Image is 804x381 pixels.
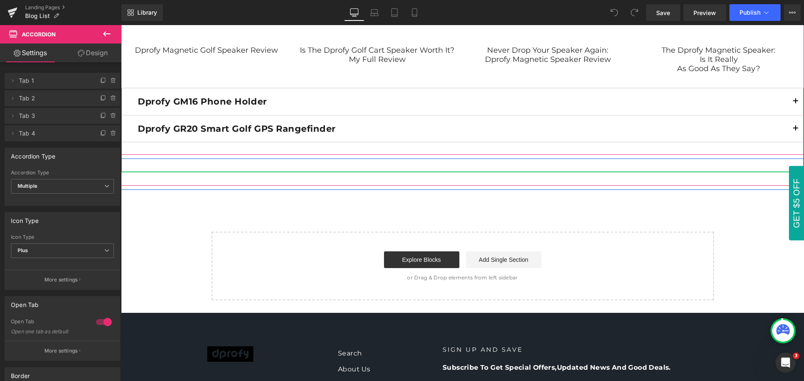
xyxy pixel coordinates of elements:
span: The Dprofy Magnetic Speaker: [541,20,655,30]
b: Plus [18,247,28,253]
span: Tab 2 [19,90,89,106]
img: website_grey.svg [13,22,20,29]
a: Mobile [405,4,425,21]
span: Is the Dprofy Golf Cart Speaker Worth It? [179,20,333,30]
div: Accordion Type [11,170,114,176]
span: Dprofy Magnetic Golf Speaker Review [14,20,157,30]
a: Tablet [384,4,405,21]
h1: Dprofy Magnetic Speaker Review [342,30,513,39]
div: Accordion Type [11,148,56,160]
p: More settings [44,276,78,284]
div: Open one tab as default [11,329,86,335]
div: Icon Type [11,234,114,240]
span: Tab 3 [19,108,89,124]
div: 域名: [DOMAIN_NAME] [22,22,85,29]
button: More [784,4,801,21]
strong: Subscribe To Get Special Offers,Updated News And Good Deals. [322,338,550,346]
div: Border [11,368,30,379]
a: Landing Pages [25,4,121,11]
iframe: Intercom live chat [776,353,796,373]
span: Accordion [22,31,56,38]
span: Tab 4 [19,125,89,141]
span: Save [656,8,670,17]
span: Publish [740,9,760,16]
h1: as Good as They Say? [512,39,683,49]
strong: Dprofy GR20 Smart Golf GPS Rangefinder [17,98,215,109]
a: Preview [683,4,726,21]
a: About Us [217,337,309,351]
a: Explore Blocks [263,226,338,243]
a: Contact Us [217,353,309,366]
button: Publish [729,4,781,21]
b: Multiple [18,183,37,189]
button: Undo [606,4,623,21]
a: Desktop [344,4,364,21]
img: tab_keywords_by_traffic_grey.svg [85,49,92,56]
a: Add Single Section [345,226,420,243]
button: Redo [626,4,643,21]
p: SIGN UP AND SAVE [322,321,581,329]
div: Open Tab [11,318,88,327]
a: Laptop [364,4,384,21]
div: Open Tab [11,297,39,308]
div: 域名概述 [43,50,64,56]
h1: Is it Really [512,30,683,39]
h1: My Full Review [171,30,342,39]
a: New Library [121,4,163,21]
strong: Dprofy GM16 Phone Holder [17,71,146,82]
div: 关键词（按流量） [95,50,138,56]
a: Design [62,43,123,62]
img: tab_domain_overview_orange.svg [34,49,41,56]
span: Preview [693,8,716,17]
img: dprofy [86,321,132,337]
img: logo_orange.svg [13,13,20,20]
a: Search [217,321,309,335]
span: Blog List [25,13,50,19]
p: or Drag & Drop elements from left sidebar [104,250,580,256]
span: 3 [793,353,799,359]
button: More settings [5,341,120,361]
div: Icon Type [11,212,39,224]
span: Never Drop Your Speaker Again: [366,20,487,30]
p: More settings [44,347,78,355]
button: More settings [5,270,120,289]
div: v 4.0.25 [23,13,41,20]
span: Tab 1 [19,73,89,89]
span: Library [137,9,157,16]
